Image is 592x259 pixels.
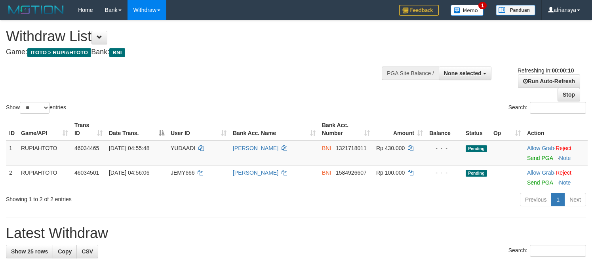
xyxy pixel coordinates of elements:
th: Action [524,118,588,141]
span: None selected [444,70,482,76]
th: Date Trans.: activate to sort column descending [106,118,168,141]
a: Previous [520,193,552,206]
span: JEMY666 [171,169,195,176]
th: Balance [426,118,463,141]
th: Bank Acc. Number: activate to sort column ascending [319,118,373,141]
th: Amount: activate to sort column ascending [373,118,426,141]
img: MOTION_logo.png [6,4,66,16]
span: BNI [322,169,331,176]
label: Show entries [6,102,66,114]
span: CSV [82,248,93,255]
a: Send PGA [527,179,553,186]
h1: Withdraw List [6,29,387,44]
th: Op: activate to sort column ascending [490,118,524,141]
label: Search: [508,102,586,114]
div: - - - [429,169,459,177]
strong: 00:00:10 [552,67,574,74]
span: 46034501 [74,169,99,176]
span: BNI [109,48,125,57]
a: Next [564,193,586,206]
a: Show 25 rows [6,245,53,258]
td: · [524,141,588,166]
a: Run Auto-Refresh [518,74,580,88]
img: Button%20Memo.svg [451,5,484,16]
div: - - - [429,144,459,152]
a: Note [559,179,571,186]
a: Copy [53,245,77,258]
h1: Latest Withdraw [6,225,586,241]
td: RUPIAHTOTO [18,165,71,190]
td: RUPIAHTOTO [18,141,71,166]
div: Showing 1 to 2 of 2 entries [6,192,241,203]
span: Rp 430.000 [376,145,405,151]
select: Showentries [20,102,49,114]
td: · [524,165,588,190]
td: 2 [6,165,18,190]
span: [DATE] 04:55:48 [109,145,149,151]
span: Copy 1321718011 to clipboard [336,145,367,151]
label: Search: [508,245,586,257]
a: Allow Grab [527,145,554,151]
th: Bank Acc. Name: activate to sort column ascending [230,118,319,141]
a: Reject [556,145,571,151]
th: ID [6,118,18,141]
button: None selected [439,67,491,80]
span: [DATE] 04:56:06 [109,169,149,176]
span: · [527,145,556,151]
th: Status [463,118,490,141]
span: Copy [58,248,72,255]
span: 1 [478,2,487,9]
img: panduan.png [496,5,535,15]
a: Note [559,155,571,161]
input: Search: [530,102,586,114]
a: Allow Grab [527,169,554,176]
th: Trans ID: activate to sort column ascending [71,118,106,141]
span: · [527,169,556,176]
span: Rp 100.000 [376,169,405,176]
a: [PERSON_NAME] [233,169,278,176]
div: PGA Site Balance / [382,67,439,80]
a: [PERSON_NAME] [233,145,278,151]
a: Reject [556,169,571,176]
th: Game/API: activate to sort column ascending [18,118,71,141]
span: YUDAADI [171,145,195,151]
h4: Game: Bank: [6,48,387,56]
span: 46034465 [74,145,99,151]
span: ITOTO > RUPIAHTOTO [27,48,91,57]
a: Stop [558,88,580,101]
span: BNI [322,145,331,151]
input: Search: [530,245,586,257]
span: Pending [466,170,487,177]
a: Send PGA [527,155,553,161]
th: User ID: activate to sort column ascending [168,118,230,141]
img: Feedback.jpg [399,5,439,16]
a: 1 [551,193,565,206]
span: Pending [466,145,487,152]
span: Refreshing in: [518,67,574,74]
a: CSV [76,245,98,258]
span: Copy 1584926607 to clipboard [336,169,367,176]
span: Show 25 rows [11,248,48,255]
td: 1 [6,141,18,166]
